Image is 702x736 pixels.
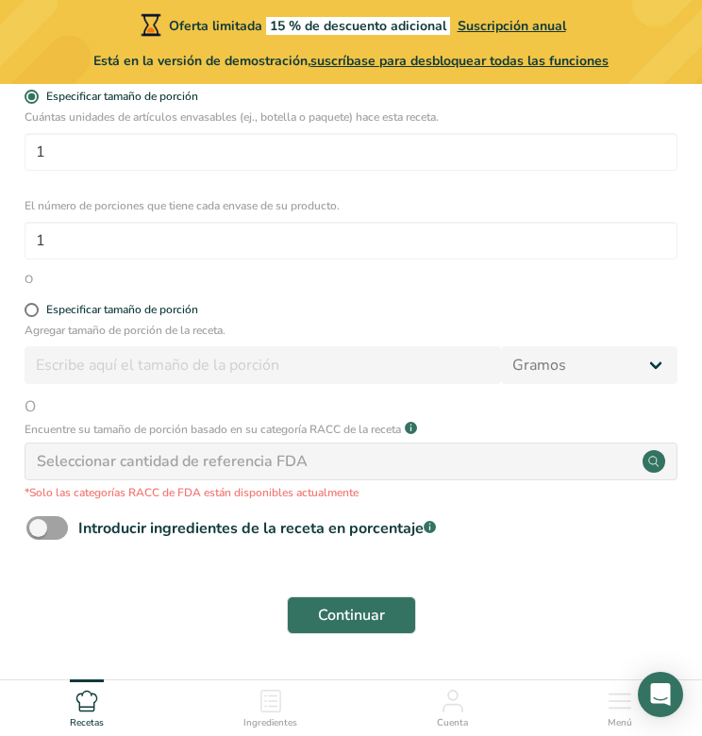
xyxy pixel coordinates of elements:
[39,90,198,104] span: Especificar tamaño de porción
[310,52,609,70] span: suscríbase para desbloquear todas las funciones
[137,13,566,36] div: Oferta limitada
[78,517,436,540] div: Introducir ingredientes de la receta en porcentaje
[266,17,450,35] span: 15 % de descuento adicional
[70,716,104,730] span: Recetas
[25,395,677,418] span: O
[70,680,104,731] a: Recetas
[25,421,401,438] p: Encuentre su tamaño de porción basado en su categoría RACC de la receta
[25,197,677,214] p: El número de porciones que tiene cada envase de su producto.
[318,604,385,627] span: Continuar
[437,680,468,731] a: Cuenta
[287,596,416,634] button: Continuar
[243,716,297,730] span: Ingredientes
[25,484,677,501] p: *Solo las categorías RACC de FDA están disponibles actualmente
[25,271,677,288] div: O
[25,346,501,384] input: Escribe aquí el tamaño de la porción
[46,303,198,317] div: Especificar tamaño de porción
[37,450,308,473] div: Seleccionar cantidad de referencia FDA
[608,716,632,730] span: Menú
[93,51,609,71] span: Está en la versión de demostración,
[243,680,297,731] a: Ingredientes
[25,109,677,125] p: Cuántas unidades de artículos envasables (ej., botella o paquete) hace esta receta.
[437,716,468,730] span: Cuenta
[458,17,566,35] span: Suscripción anual
[638,672,683,717] div: Open Intercom Messenger
[25,322,677,339] p: Agregar tamaño de porción de la receta.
